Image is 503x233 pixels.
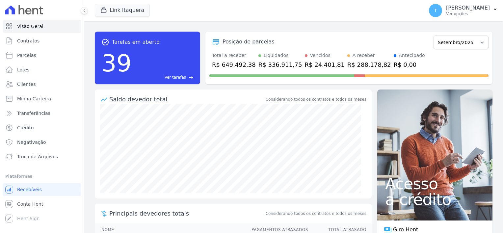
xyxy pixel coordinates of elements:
[3,78,81,91] a: Clientes
[3,121,81,134] a: Crédito
[3,150,81,163] a: Troca de Arquivos
[17,201,43,207] span: Conta Hent
[212,52,256,59] div: Total a receber
[189,75,194,80] span: east
[17,66,30,73] span: Lotes
[394,60,425,69] div: R$ 0,00
[264,52,289,59] div: Liquidados
[424,1,503,20] button: T [PERSON_NAME] Ver opções
[5,172,79,180] div: Plataformas
[17,124,34,131] span: Crédito
[347,60,391,69] div: R$ 288.178,82
[212,60,256,69] div: R$ 649.492,38
[434,8,437,13] span: T
[223,38,275,46] div: Posição de parcelas
[3,107,81,120] a: Transferências
[385,192,485,207] span: a crédito
[101,46,132,80] div: 39
[3,34,81,47] a: Contratos
[165,74,186,80] span: Ver tarefas
[3,92,81,105] a: Minha Carteira
[134,74,194,80] a: Ver tarefas east
[266,96,366,102] div: Considerando todos os contratos e todos os meses
[446,5,490,11] p: [PERSON_NAME]
[258,60,302,69] div: R$ 336.911,75
[305,60,345,69] div: R$ 24.401,81
[109,209,264,218] span: Principais devedores totais
[17,186,42,193] span: Recebíveis
[112,38,160,46] span: Tarefas em aberto
[17,52,36,59] span: Parcelas
[446,11,490,16] p: Ver opções
[353,52,375,59] div: A receber
[17,95,51,102] span: Minha Carteira
[17,153,58,160] span: Troca de Arquivos
[17,23,43,30] span: Visão Geral
[17,139,46,145] span: Negativação
[109,95,264,104] div: Saldo devedor total
[17,81,36,88] span: Clientes
[310,52,331,59] div: Vencidos
[3,49,81,62] a: Parcelas
[3,197,81,211] a: Conta Hent
[3,136,81,149] a: Negativação
[3,20,81,33] a: Visão Geral
[95,4,150,16] button: Link Itaquera
[385,176,485,192] span: Acesso
[101,38,109,46] span: task_alt
[3,183,81,196] a: Recebíveis
[17,38,40,44] span: Contratos
[17,110,50,116] span: Transferências
[3,63,81,76] a: Lotes
[266,211,366,217] span: Considerando todos os contratos e todos os meses
[399,52,425,59] div: Antecipado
